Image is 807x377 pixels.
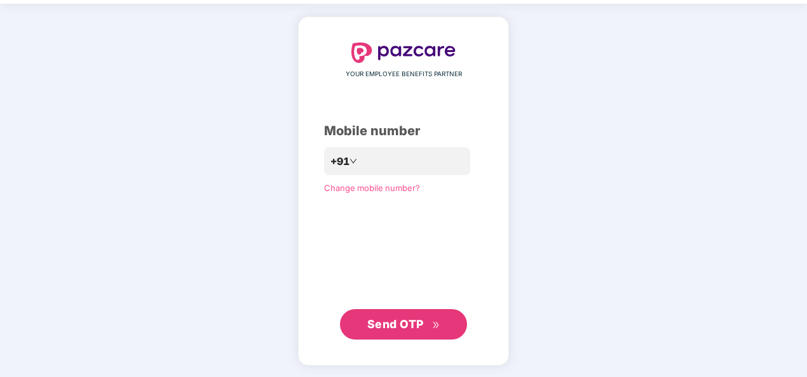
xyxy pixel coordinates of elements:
[330,154,349,169] span: +91
[367,317,424,331] span: Send OTP
[324,183,420,193] a: Change mobile number?
[346,69,462,79] span: YOUR EMPLOYEE BENEFITS PARTNER
[351,43,456,63] img: logo
[432,321,440,329] span: double-right
[324,121,483,141] div: Mobile number
[340,309,467,340] button: Send OTPdouble-right
[349,157,357,165] span: down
